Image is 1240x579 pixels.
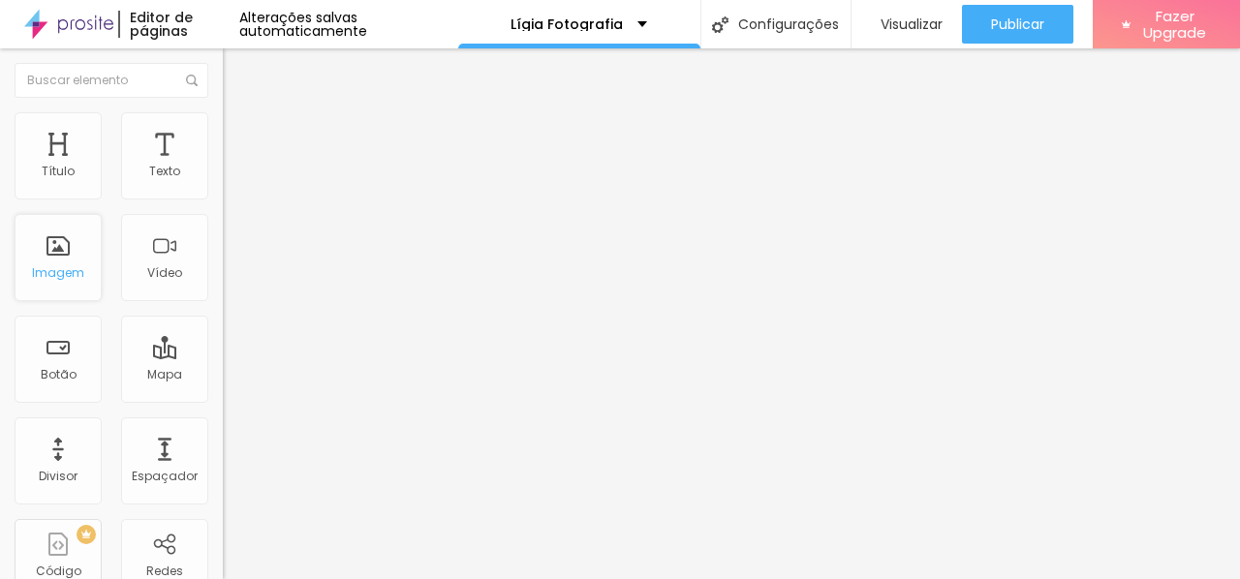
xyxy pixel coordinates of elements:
div: Texto [149,165,180,178]
div: Mapa [147,368,182,381]
input: Buscar elemento [15,63,208,98]
div: Espaçador [132,470,198,483]
img: Icone [712,16,728,33]
div: Vídeo [147,266,182,280]
div: Botão [41,368,77,381]
span: Visualizar [881,16,943,32]
div: Título [42,165,75,178]
div: Alterações salvas automaticamente [239,11,458,38]
span: Publicar [991,16,1044,32]
div: Divisor [39,470,77,483]
p: Lígia Fotografia [511,17,623,31]
span: Fazer Upgrade [1138,8,1211,42]
button: Visualizar [852,5,962,44]
button: Publicar [962,5,1073,44]
div: Imagem [32,266,84,280]
div: Editor de páginas [118,11,239,38]
img: Icone [186,75,198,86]
iframe: Editor [223,48,1240,579]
